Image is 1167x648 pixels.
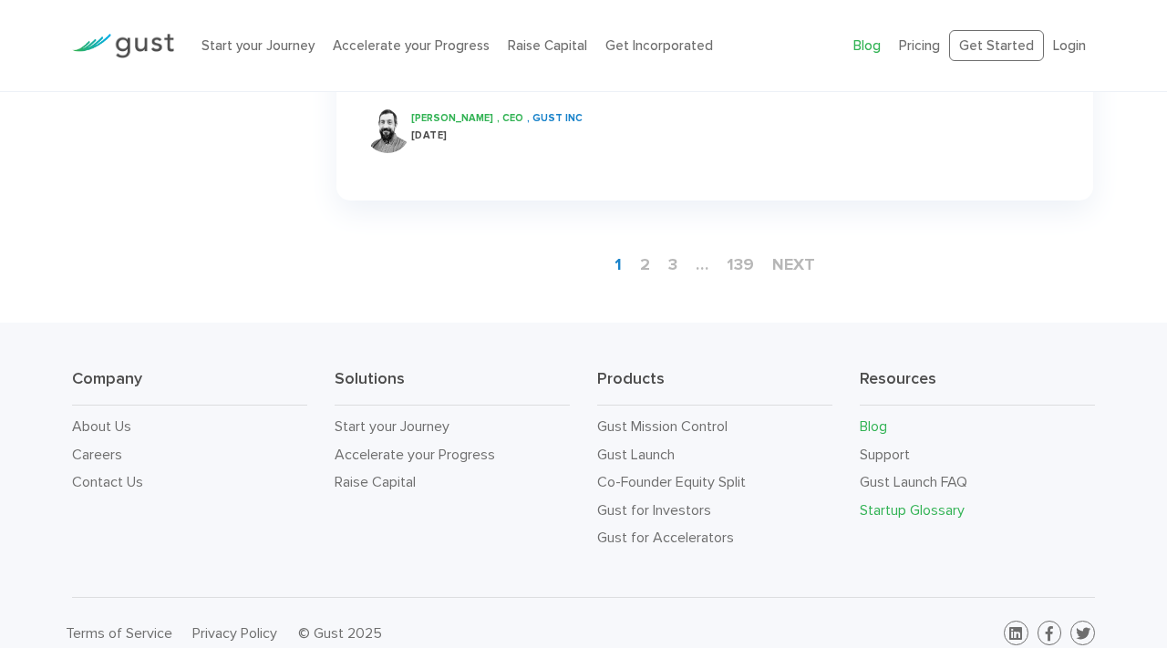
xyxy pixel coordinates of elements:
img: Peter Swan [365,108,410,153]
a: Login [1053,37,1086,54]
a: next [765,248,822,282]
img: Gust Logo [72,34,174,58]
a: Get Started [949,30,1044,62]
a: Privacy Policy [192,624,277,642]
h3: Company [72,368,307,406]
a: Pricing [899,37,940,54]
a: Blog [853,37,881,54]
div: © Gust 2025 [298,621,570,646]
a: 139 [719,248,761,282]
a: Co-Founder Equity Split [597,473,746,490]
a: Gust for Investors [597,501,711,519]
span: … [688,248,716,282]
span: [DATE] [411,129,448,141]
h3: Resources [860,368,1095,406]
a: 2 [633,248,657,282]
a: Gust Launch [597,446,675,463]
a: 3 [661,248,685,282]
a: About Us [72,417,131,435]
span: 1 [607,248,629,282]
a: Start your Journey [201,37,315,54]
a: Raise Capital [508,37,587,54]
h3: Solutions [335,368,570,406]
a: Blog [860,417,887,435]
a: Raise Capital [335,473,416,490]
a: Support [860,446,910,463]
a: Gust for Accelerators [597,529,734,546]
a: Gust Mission Control [597,417,728,435]
a: Contact Us [72,473,143,490]
span: , CEO [497,112,523,124]
a: Careers [72,446,122,463]
a: Accelerate your Progress [335,446,495,463]
a: Terms of Service [66,624,172,642]
a: Gust Launch FAQ [860,473,967,490]
span: , Gust INC [527,112,583,124]
a: Startup Glossary [860,501,965,519]
a: Start your Journey [335,417,449,435]
a: Accelerate your Progress [333,37,490,54]
span: [PERSON_NAME] [411,112,493,124]
a: Get Incorporated [605,37,713,54]
h3: Products [597,368,832,406]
